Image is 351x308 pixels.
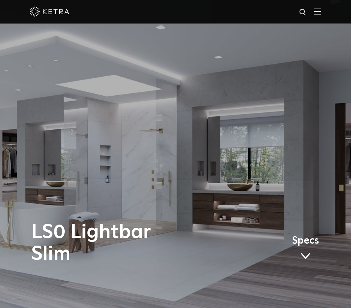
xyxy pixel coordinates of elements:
[30,7,69,17] img: ketra-logo-2019-white
[292,236,319,262] a: Specs
[314,8,321,15] img: Hamburger%20Nav.svg
[31,222,218,265] h1: LS0 Lightbar Slim
[299,8,307,17] img: search icon
[292,236,319,246] span: Specs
